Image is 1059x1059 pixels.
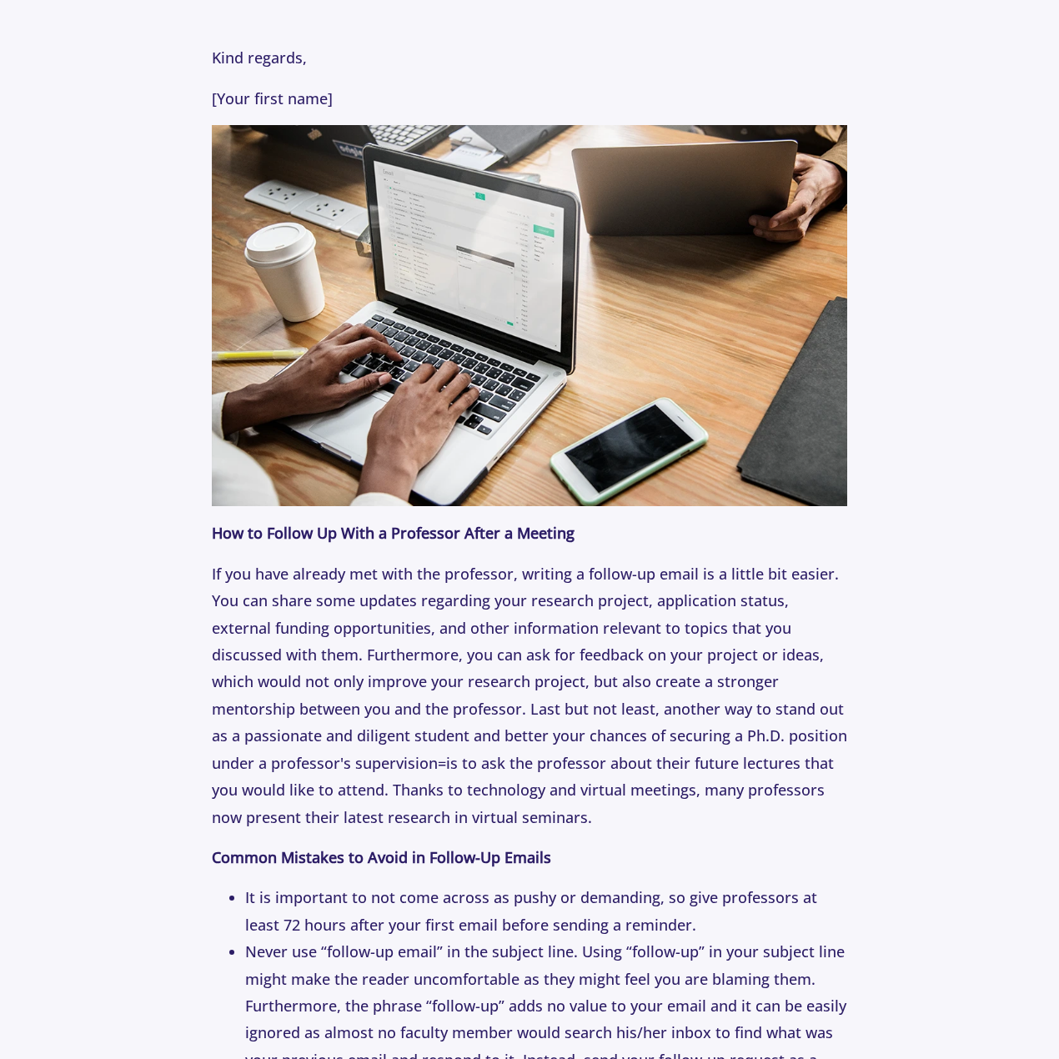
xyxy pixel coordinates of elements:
li: It is important to not come across as pushy or demanding, so give professors at least 72 hours af... [245,884,847,938]
p: If you have already met with the professor, writing a follow-up email is a little bit easier. You... [212,560,847,831]
img: 50306047-9216-487c-955a-a037a645d84d.webp [212,125,847,506]
p: [Your first name] [212,85,847,112]
p: Kind regards, [212,44,847,71]
strong: Common Mistakes to Avoid in Follow-Up Emails [212,847,551,867]
strong: How to Follow Up With a Professor After a Meeting [212,523,575,543]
